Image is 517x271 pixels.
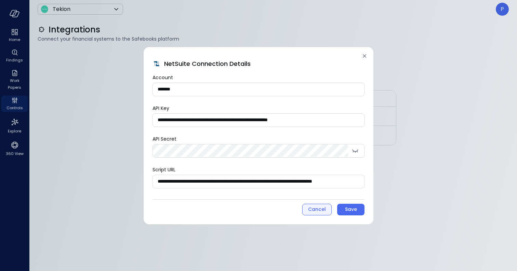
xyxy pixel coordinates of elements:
label: API Key [153,104,364,112]
span: NetSuite Connection Details [164,59,251,68]
img: netsuite [153,60,161,68]
label: Account [153,74,364,81]
button: Cancel [302,204,332,215]
label: Script URL [153,166,364,173]
div: Save [345,205,357,214]
label: API Secret [153,135,364,143]
div: Cancel [308,205,326,214]
button: toggle password visibility [351,147,359,155]
button: Save [337,204,364,215]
